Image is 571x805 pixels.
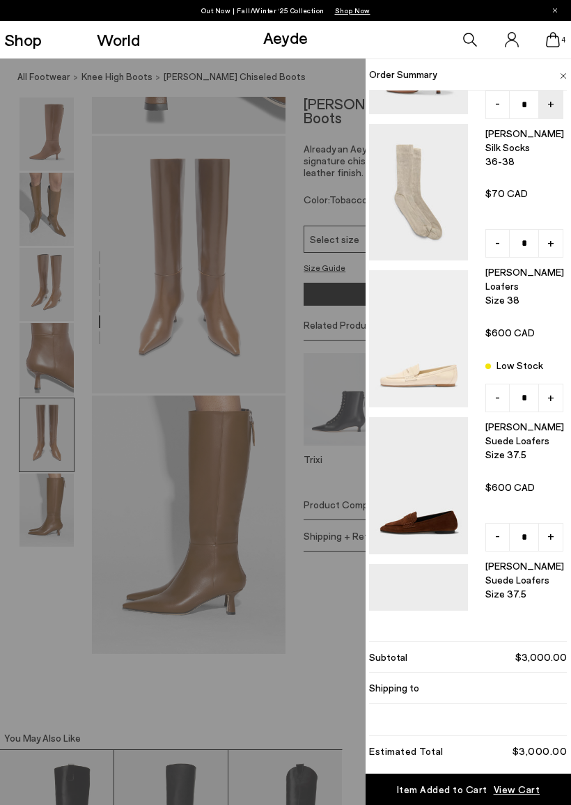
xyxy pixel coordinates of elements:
a: - [485,229,510,258]
span: 4 [560,36,567,44]
span: [PERSON_NAME] loafers [485,265,563,293]
div: $3,000.00 [513,747,568,756]
span: $600 CAD [485,480,563,494]
span: + [547,526,554,545]
span: $70 CAD [485,187,563,201]
span: Shipping to [369,681,419,695]
span: Size 38 [485,293,563,307]
span: [PERSON_NAME] suede loafers [485,420,563,448]
p: Out Now | Fall/Winter ‘25 Collection [201,3,370,17]
li: Subtotal [369,641,567,673]
div: Low Stock [496,358,543,373]
img: AEYDE_LANANAPPALEATHERCREAMY_1_900x.jpg [369,270,468,407]
img: AEYDE-ALFIE-COW-SUEDE-LEATHER-MOKA-1_900x.jpg [369,564,468,701]
span: - [495,526,500,545]
span: 36-38 [485,155,563,169]
span: Order Summary [369,68,437,81]
a: + [538,523,563,552]
span: $600 CAD [485,326,563,340]
a: + [538,91,563,119]
a: Item Added to Cart View Cart [366,774,571,805]
a: World [97,31,140,48]
div: Estimated Total [369,747,444,756]
a: - [485,523,510,552]
span: - [495,388,500,406]
a: Shop [4,31,42,48]
span: [PERSON_NAME] silk socks [485,127,563,155]
a: + [538,229,563,258]
a: 4 [546,32,560,47]
span: + [547,94,554,112]
span: [PERSON_NAME] suede loafers [485,559,563,587]
div: Item Added to Cart [397,783,487,797]
a: Aeyde [263,27,308,47]
span: - [495,233,500,251]
span: Size 37.5 [485,448,563,462]
span: + [547,388,554,406]
span: - [495,94,500,112]
span: Navigate to /collections/new-in [335,6,370,15]
a: - [485,91,510,119]
img: AEYDE-ALFIE-COW-SUEDE-LEATHER-BROWN-1_430422d1-e743-478b-8fb3-528a9b353014_900x.jpg [369,417,468,554]
a: - [485,384,510,412]
span: + [547,233,554,251]
span: Size 37.5 [485,587,563,601]
span: $3,000.00 [515,650,567,664]
img: AEYDE-JANA-SILK-SAND-1_2_900x.jpg [369,124,468,261]
span: View Cart [494,783,540,797]
a: + [538,384,563,412]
